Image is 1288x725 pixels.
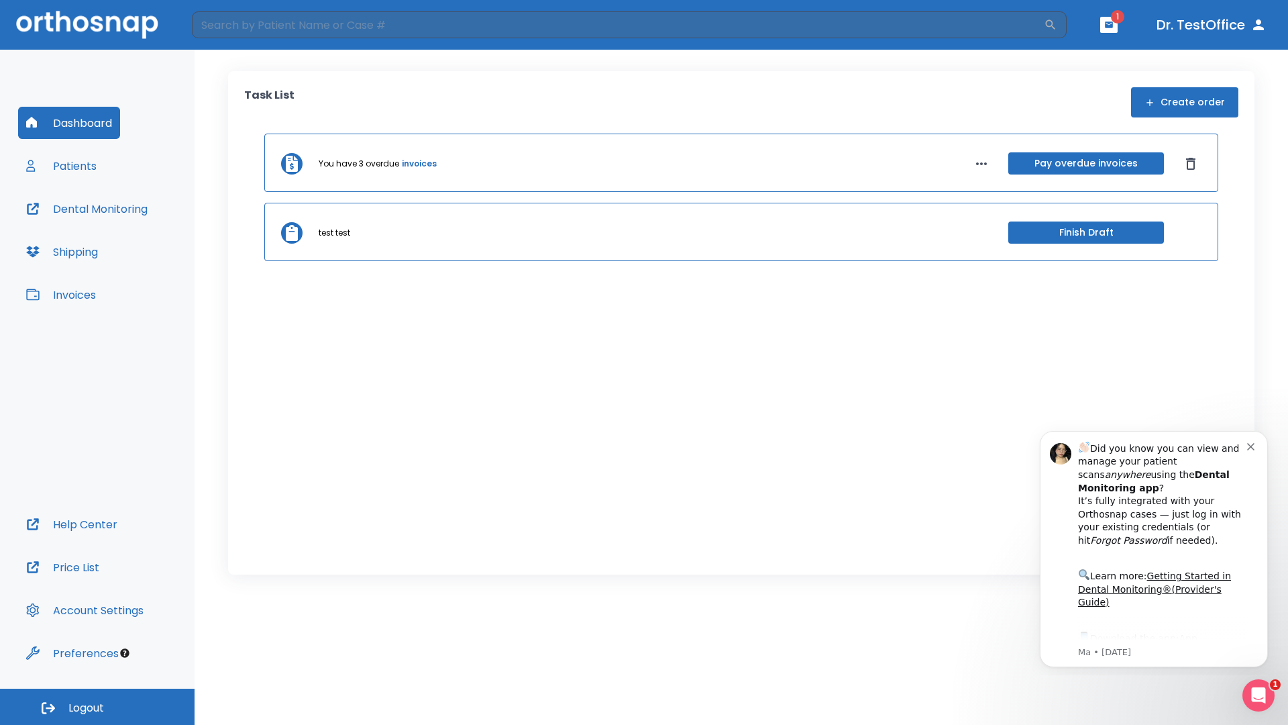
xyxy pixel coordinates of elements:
[18,508,125,540] button: Help Center
[18,279,104,311] button: Invoices
[58,228,227,240] p: Message from Ma, sent 6w ago
[16,11,158,38] img: Orthosnap
[1151,13,1272,37] button: Dr. TestOffice
[192,11,1044,38] input: Search by Patient Name or Case #
[18,236,106,268] button: Shipping
[1111,10,1124,23] span: 1
[402,158,437,170] a: invoices
[1131,87,1238,117] button: Create order
[1008,222,1164,244] button: Finish Draft
[18,637,127,669] button: Preferences
[68,701,104,716] span: Logout
[1270,679,1281,690] span: 1
[18,551,107,583] button: Price List
[1242,679,1275,712] iframe: Intercom live chat
[1020,419,1288,675] iframe: Intercom notifications message
[319,158,399,170] p: You have 3 overdue
[18,193,156,225] button: Dental Monitoring
[58,211,227,279] div: Download the app: | ​ Let us know if you need help getting started!
[18,107,120,139] button: Dashboard
[1180,153,1201,175] button: Dismiss
[1008,152,1164,175] button: Pay overdue invoices
[319,227,350,239] p: test test
[244,87,294,117] p: Task List
[18,150,105,182] button: Patients
[227,21,238,32] button: Dismiss notification
[18,594,152,626] button: Account Settings
[58,214,178,238] a: App Store
[119,647,131,659] div: Tooltip anchor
